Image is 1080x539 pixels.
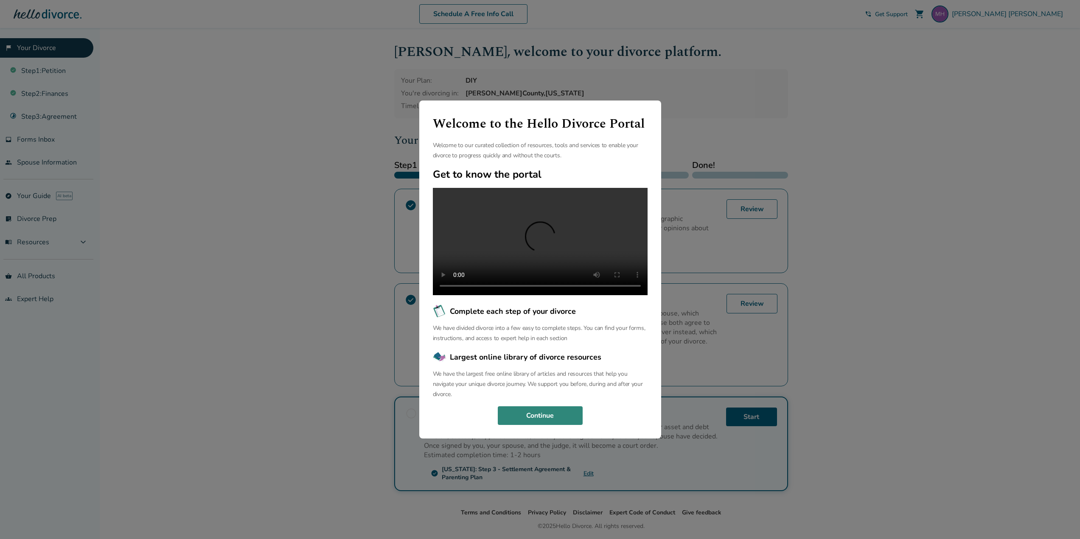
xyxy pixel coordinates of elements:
[433,140,648,161] p: Welcome to our curated collection of resources, tools and services to enable your divorce to prog...
[433,168,648,181] h2: Get to know the portal
[450,306,576,317] span: Complete each step of your divorce
[433,323,648,344] p: We have divided divorce into a few easy to complete steps. You can find your forms, instructions,...
[433,114,648,134] h1: Welcome to the Hello Divorce Portal
[450,352,601,363] span: Largest online library of divorce resources
[433,369,648,399] p: We have the largest free online library of articles and resources that help you navigate your uni...
[1038,498,1080,539] iframe: Chat Widget
[433,304,446,318] img: Complete each step of your divorce
[433,350,446,364] img: Largest online library of divorce resources
[498,406,583,425] button: Continue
